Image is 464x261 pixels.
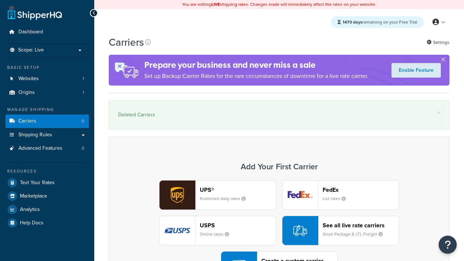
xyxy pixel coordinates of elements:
[82,145,84,152] span: 0
[20,193,47,199] span: Marketplace
[5,107,89,113] div: Manage Shipping
[323,195,352,202] small: List rates
[118,110,440,120] div: Deleted Carriers
[5,25,89,39] a: Dashboard
[159,181,195,210] img: ups logo
[5,203,89,216] a: Analytics
[5,86,89,99] a: Origins 1
[5,115,89,128] li: Carriers
[5,72,89,86] a: Websites 1
[116,162,442,171] h3: Add Your First Carrier
[144,59,368,71] h4: Prepare your business and never miss a sale
[8,5,62,20] a: ShipperHQ Home
[5,115,89,128] a: Carriers 0
[437,110,440,116] a: ×
[282,180,399,210] button: fedEx logoFedExList rates
[323,186,399,193] header: FedEx
[200,186,276,193] header: UPS®
[282,216,399,245] button: See all live rate carriersSmall Package & LTL Freight
[159,216,195,245] img: usps logo
[20,220,43,226] span: Help Docs
[200,231,235,237] small: Online rates
[5,216,89,229] a: Help Docs
[159,180,276,210] button: ups logoUPS®Published daily rates
[82,118,84,124] span: 0
[343,19,362,25] strong: 1470 days
[439,236,457,254] button: Open Resource Center
[293,224,307,237] img: icon-carrier-liverate-becf4550.svg
[200,195,252,202] small: Published daily rates
[391,63,441,78] a: Enable Feature
[83,76,84,82] span: 1
[20,180,55,186] span: Test Your Rates
[109,55,144,86] img: ad-rules-rateshop-fe6ec290ccb7230408bd80ed9643f0289d75e0ffd9eb532fc0e269fcd187b520.png
[427,37,449,47] a: Settings
[5,142,89,155] li: Advanced Features
[323,222,399,229] header: See all live rate carriers
[18,90,35,96] span: Origins
[18,76,39,82] span: Websites
[5,142,89,155] a: Advanced Features 0
[5,176,89,189] a: Test Your Rates
[200,222,276,229] header: USPS
[109,35,144,49] h1: Carriers
[20,207,40,213] span: Analytics
[211,1,220,8] b: LIVE
[331,16,424,28] div: remaining on your Free Trial
[5,72,89,86] li: Websites
[144,71,368,81] p: Set up Backup Carrier Rates for the rare circumstances of downtime for a live rate carrier.
[83,90,84,96] span: 1
[18,118,36,124] span: Carriers
[5,128,89,142] a: Shipping Rules
[5,65,89,71] div: Basic Setup
[282,181,318,210] img: fedEx logo
[18,47,44,53] span: Scope: Live
[18,29,43,35] span: Dashboard
[159,216,276,245] button: usps logoUSPSOnline rates
[18,132,52,138] span: Shipping Rules
[5,190,89,203] a: Marketplace
[323,231,389,237] small: Small Package & LTL Freight
[5,168,89,174] div: Resources
[5,86,89,99] li: Origins
[18,145,62,152] span: Advanced Features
